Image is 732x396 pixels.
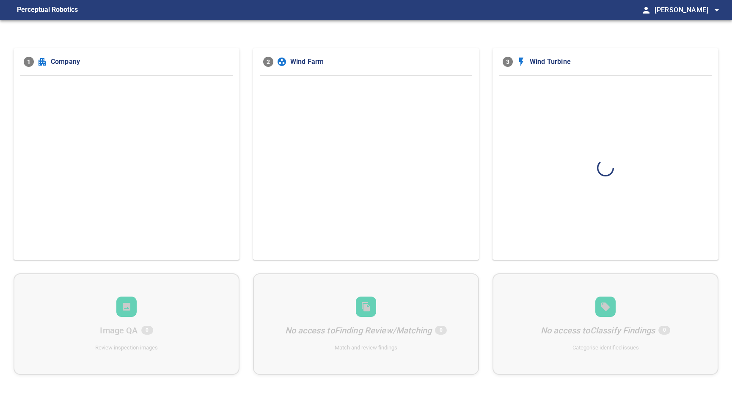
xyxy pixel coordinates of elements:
span: 1 [24,57,34,67]
span: 2 [263,57,273,67]
span: Company [51,57,229,67]
span: Wind Turbine [530,57,708,67]
figcaption: Perceptual Robotics [17,3,78,17]
button: [PERSON_NAME] [651,2,722,19]
span: [PERSON_NAME] [655,4,722,16]
span: Wind Farm [290,57,469,67]
span: person [641,5,651,15]
span: arrow_drop_down [712,5,722,15]
span: 3 [503,57,513,67]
